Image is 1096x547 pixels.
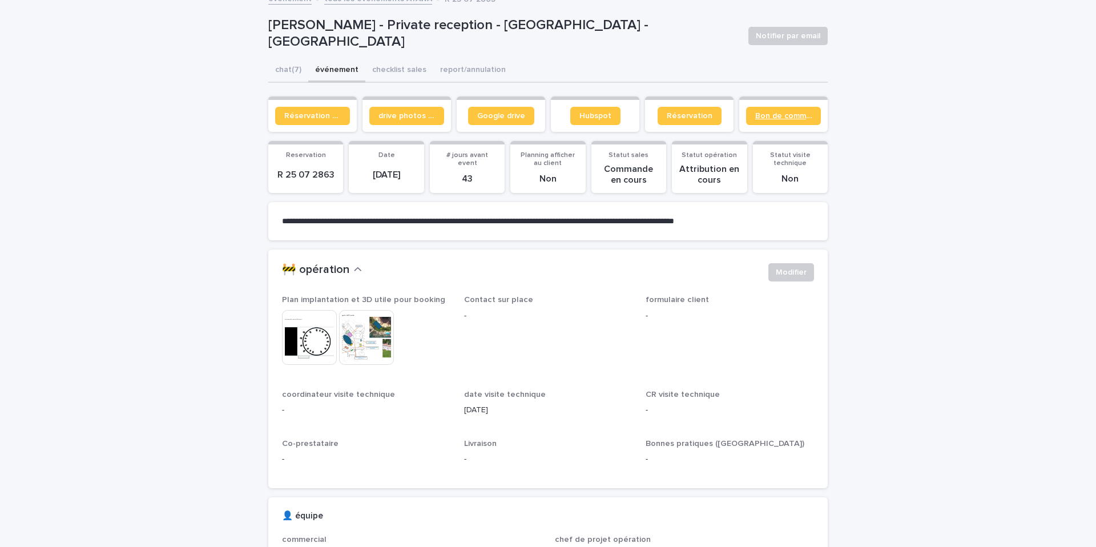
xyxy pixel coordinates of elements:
p: Commande en cours [598,164,659,186]
p: - [282,453,450,465]
p: Non [517,174,578,184]
p: 43 [437,174,498,184]
a: drive photos coordinateur [369,107,444,125]
a: Réservation [658,107,722,125]
span: commercial [282,536,327,544]
span: Contact sur place [464,296,533,304]
p: Attribution en cours [679,164,740,186]
span: Notifier par email [756,30,820,42]
span: drive photos coordinateur [378,112,435,120]
span: Bon de commande [755,112,812,120]
p: [PERSON_NAME] - Private reception - [GEOGRAPHIC_DATA] - [GEOGRAPHIC_DATA] [268,17,739,50]
span: Hubspot [579,112,611,120]
h2: 👤 équipe [282,511,323,521]
span: coordinateur visite technique [282,391,395,399]
p: - [646,310,814,322]
span: Date [378,152,395,159]
p: - [464,453,632,465]
button: report/annulation [433,59,513,83]
span: # jours avant event [446,152,488,167]
span: Statut sales [609,152,648,159]
span: Statut visite technique [770,152,811,167]
button: 🚧 opération [282,263,362,277]
button: événement [308,59,365,83]
span: date visite technique [464,391,546,399]
span: Réservation [667,112,712,120]
span: Planning afficher au client [521,152,575,167]
a: Google drive [468,107,534,125]
button: chat (7) [268,59,308,83]
p: R 25 07 2863 [275,170,336,180]
span: Réservation client [284,112,341,120]
h2: 🚧 opération [282,263,349,277]
span: formulaire client [646,296,709,304]
span: Modifier [776,267,807,278]
p: - [646,453,814,465]
span: CR visite technique [646,391,720,399]
button: checklist sales [365,59,433,83]
p: [DATE] [356,170,417,180]
a: Hubspot [570,107,620,125]
button: Modifier [768,263,814,281]
span: Bonnes pratiques ([GEOGRAPHIC_DATA]) [646,440,804,448]
p: [DATE] [464,404,632,416]
button: Notifier par email [748,27,828,45]
span: Reservation [286,152,326,159]
span: Livraison [464,440,497,448]
p: Non [760,174,821,184]
a: Réservation client [275,107,350,125]
p: - [646,404,814,416]
a: Bon de commande [746,107,821,125]
span: Statut opération [682,152,737,159]
p: - [464,310,632,322]
span: chef de projet opération [555,536,651,544]
span: Plan implantation et 3D utile pour booking [282,296,445,304]
span: Co-prestataire [282,440,339,448]
span: Google drive [477,112,525,120]
p: - [282,404,450,416]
